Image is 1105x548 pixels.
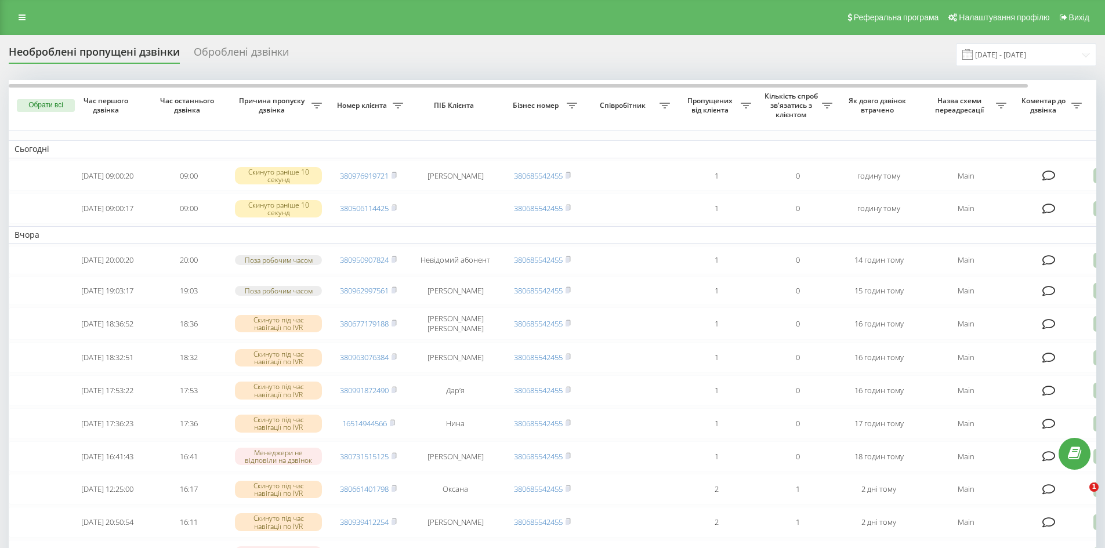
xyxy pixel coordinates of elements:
div: Скинуто під час навігації по IVR [235,481,322,498]
td: 16:11 [148,507,229,538]
span: Кількість спроб зв'язатись з клієнтом [763,92,822,119]
span: Налаштування профілю [959,13,1049,22]
span: Назва схеми переадресації [925,96,996,114]
td: 1 [676,161,757,191]
td: [PERSON_NAME] [409,342,502,373]
td: Main [919,161,1012,191]
td: Main [919,441,1012,472]
a: 380939412254 [340,517,389,527]
td: [DATE] 20:50:54 [67,507,148,538]
td: [DATE] 09:00:20 [67,161,148,191]
a: 380963076384 [340,352,389,362]
td: 16 годин тому [838,307,919,340]
td: Main [919,307,1012,340]
td: [DATE] 17:53:22 [67,375,148,406]
td: Дарʼя [409,375,502,406]
div: Скинуто раніше 10 секунд [235,200,322,217]
td: Оксана [409,474,502,505]
div: Скинуто під час навігації по IVR [235,382,322,399]
span: Час першого дзвінка [76,96,139,114]
a: 380950907824 [340,255,389,265]
td: [PERSON_NAME] [PERSON_NAME] [409,307,502,340]
a: 380685542455 [514,385,563,395]
td: [DATE] 18:36:52 [67,307,148,340]
span: Час останнього дзвінка [157,96,220,114]
td: [PERSON_NAME] [409,507,502,538]
div: Необроблені пропущені дзвінки [9,46,180,64]
a: 380685542455 [514,418,563,429]
td: 0 [757,277,838,305]
div: Скинуто раніше 10 секунд [235,167,322,184]
td: Невідомий абонент [409,246,502,274]
a: 380685542455 [514,285,563,296]
td: 1 [676,375,757,406]
span: Реферальна програма [854,13,939,22]
td: [PERSON_NAME] [409,277,502,305]
div: Оброблені дзвінки [194,46,289,64]
td: 1 [676,307,757,340]
td: 0 [757,408,838,439]
td: Нина [409,408,502,439]
span: ПІБ Клієнта [419,101,492,110]
td: 18:32 [148,342,229,373]
td: 20:00 [148,246,229,274]
a: 380685542455 [514,318,563,329]
td: 19:03 [148,277,229,305]
div: Скинуто під час навігації по IVR [235,415,322,432]
a: 380962997561 [340,285,389,296]
span: Номер клієнта [334,101,393,110]
div: Поза робочим часом [235,255,322,265]
td: 2 [676,507,757,538]
td: 17:53 [148,375,229,406]
a: 380685542455 [514,170,563,181]
td: 2 дні тому [838,474,919,505]
td: [DATE] 17:36:23 [67,408,148,439]
td: 0 [757,161,838,191]
span: Причина пропуску дзвінка [235,96,311,114]
td: 1 [757,507,838,538]
td: 1 [676,277,757,305]
td: [PERSON_NAME] [409,441,502,472]
td: Main [919,474,1012,505]
td: Main [919,408,1012,439]
a: 16514944566 [342,418,387,429]
button: Обрати всі [17,99,75,112]
td: 1 [676,342,757,373]
div: Скинуто під час навігації по IVR [235,315,322,332]
td: Main [919,375,1012,406]
span: 1 [1089,482,1099,492]
td: годину тому [838,161,919,191]
td: [DATE] 12:25:00 [67,474,148,505]
td: 2 дні тому [838,507,919,538]
span: Як довго дзвінок втрачено [847,96,910,114]
td: [DATE] 18:32:51 [67,342,148,373]
td: 14 годин тому [838,246,919,274]
a: 380685542455 [514,451,563,462]
td: Main [919,342,1012,373]
td: [DATE] 16:41:43 [67,441,148,472]
td: 1 [676,408,757,439]
div: Скинуто під час навігації по IVR [235,513,322,531]
td: 1 [676,246,757,274]
a: 380976919721 [340,170,389,181]
td: [DATE] 20:00:20 [67,246,148,274]
span: Пропущених від клієнта [682,96,741,114]
td: 18 годин тому [838,441,919,472]
td: 0 [757,342,838,373]
td: 1 [757,474,838,505]
td: 0 [757,375,838,406]
a: 380685542455 [514,517,563,527]
td: Main [919,277,1012,305]
td: Main [919,246,1012,274]
td: 17:36 [148,408,229,439]
td: 18:36 [148,307,229,340]
td: [DATE] 19:03:17 [67,277,148,305]
td: годину тому [838,193,919,224]
td: 2 [676,474,757,505]
a: 380731515125 [340,451,389,462]
td: Main [919,193,1012,224]
td: 17 годин тому [838,408,919,439]
a: 380685542455 [514,484,563,494]
a: 380677179188 [340,318,389,329]
td: 1 [676,193,757,224]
